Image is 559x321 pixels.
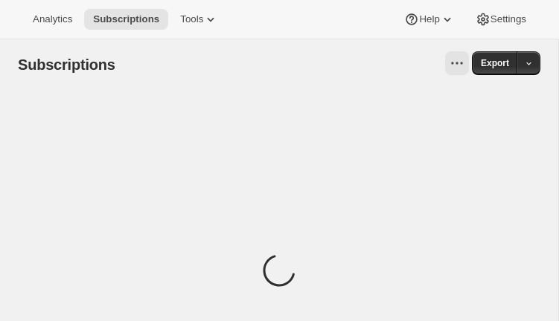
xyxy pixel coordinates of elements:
[84,9,168,30] button: Subscriptions
[33,13,72,25] span: Analytics
[419,13,439,25] span: Help
[472,51,518,75] button: Export
[171,9,227,30] button: Tools
[180,13,203,25] span: Tools
[24,9,81,30] button: Analytics
[481,57,509,69] span: Export
[395,9,463,30] button: Help
[18,56,115,73] span: Subscriptions
[491,13,526,25] span: Settings
[445,51,469,75] button: View actions for Subscriptions
[93,13,159,25] span: Subscriptions
[467,9,535,30] button: Settings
